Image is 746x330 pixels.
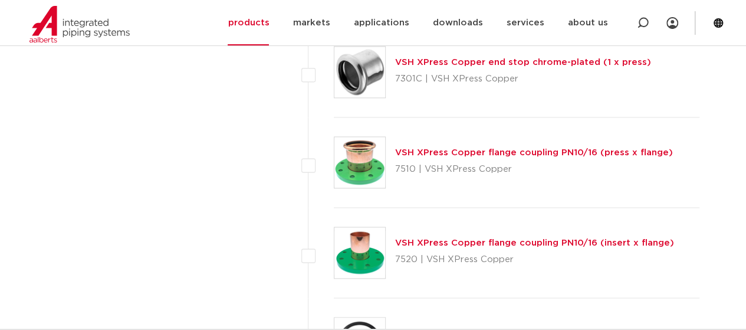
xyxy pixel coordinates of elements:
font: applications [353,18,409,27]
img: Thumbnail for VSH XPress Copper flange coupling PN10/16 (insert x flange) [334,227,385,278]
font: about us [567,18,607,27]
font: products [228,18,269,27]
font: 7510 | VSH XPress Copper [395,165,512,174]
font: services [506,18,544,27]
a: VSH XPress Copper flange coupling PN10/16 (insert x flange) [395,238,674,247]
font: 7520 | VSH XPress Copper [395,255,514,264]
font: 7301C | VSH XPress Copper [395,74,518,83]
font: downloads [432,18,482,27]
font: markets [293,18,330,27]
a: VSH XPress Copper flange coupling PN10/16 (press x flange) [395,148,673,157]
a: VSH XPress Copper end stop chrome-plated (1 x press) [395,58,651,67]
img: Thumbnail for VSH XPress Copper end stop chrome plated (1 x press) [334,47,385,97]
img: Thumbnail for VSH XPress Copper flange coupling PN10/16 (press x flange) [334,137,385,188]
